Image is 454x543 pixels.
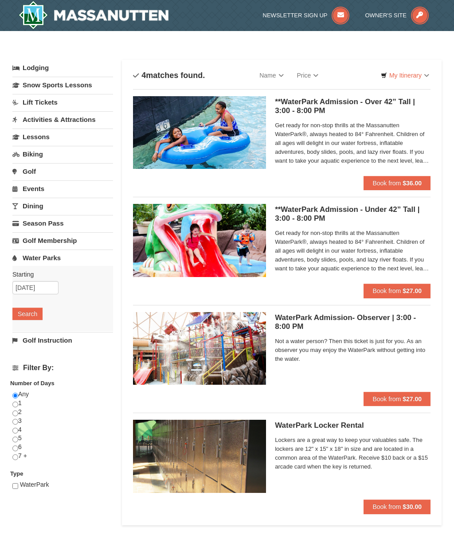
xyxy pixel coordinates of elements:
span: WaterPark [20,481,49,488]
a: Golf Instruction [12,332,113,348]
label: Starting [12,270,106,279]
strong: $30.00 [403,503,422,510]
a: Events [12,180,113,197]
button: Search [12,308,43,320]
a: Golf Membership [12,232,113,249]
a: Biking [12,146,113,162]
span: Get ready for non-stop thrills at the Massanutten WaterPark®, always heated to 84° Fahrenheit. Ch... [275,121,431,165]
img: 6619917-1005-d92ad057.png [133,420,266,492]
h5: **WaterPark Admission - Under 42” Tall | 3:00 - 8:00 PM [275,205,431,223]
img: 6619917-1058-293f39d8.jpg [133,96,266,169]
h5: WaterPark Locker Rental [275,421,431,430]
a: My Itinerary [375,69,435,82]
a: Lift Tickets [12,94,113,110]
span: Not a water person? Then this ticket is just for you. As an observer you may enjoy the WaterPark ... [275,337,431,363]
a: Name [253,66,290,84]
button: Book from $36.00 [364,176,431,190]
img: 6619917-1062-d161e022.jpg [133,204,266,277]
strong: $36.00 [403,180,422,187]
a: Price [290,66,325,84]
span: Book from [372,503,401,510]
strong: $27.00 [403,395,422,402]
a: Water Parks [12,250,113,266]
img: Massanutten Resort Logo [19,1,168,29]
span: Book from [372,395,401,402]
button: Book from $30.00 [364,500,431,514]
h4: Filter By: [12,364,113,372]
strong: Type [10,470,23,477]
a: Massanutten Resort [19,1,168,29]
span: Book from [372,287,401,294]
a: Lodging [12,60,113,76]
h5: WaterPark Admission- Observer | 3:00 - 8:00 PM [275,313,431,331]
a: Lessons [12,129,113,145]
strong: Number of Days [10,380,55,387]
a: Season Pass [12,215,113,231]
span: Get ready for non-stop thrills at the Massanutten WaterPark®, always heated to 84° Fahrenheit. Ch... [275,229,431,273]
h5: **WaterPark Admission - Over 42” Tall | 3:00 - 8:00 PM [275,98,431,115]
button: Book from $27.00 [364,284,431,298]
a: Dining [12,198,113,214]
strong: $27.00 [403,287,422,294]
img: 6619917-1066-60f46fa6.jpg [133,312,266,385]
a: Snow Sports Lessons [12,77,113,93]
span: Lockers are a great way to keep your valuables safe. The lockers are 12" x 15" x 18" in size and ... [275,436,431,471]
a: Golf [12,163,113,180]
a: Activities & Attractions [12,111,113,128]
span: Newsletter Sign Up [263,12,328,19]
span: Book from [372,180,401,187]
a: Owner's Site [365,12,429,19]
button: Book from $27.00 [364,392,431,406]
div: Any 1 2 3 4 5 6 7 + [12,390,113,469]
span: Owner's Site [365,12,407,19]
a: Newsletter Sign Up [263,12,350,19]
